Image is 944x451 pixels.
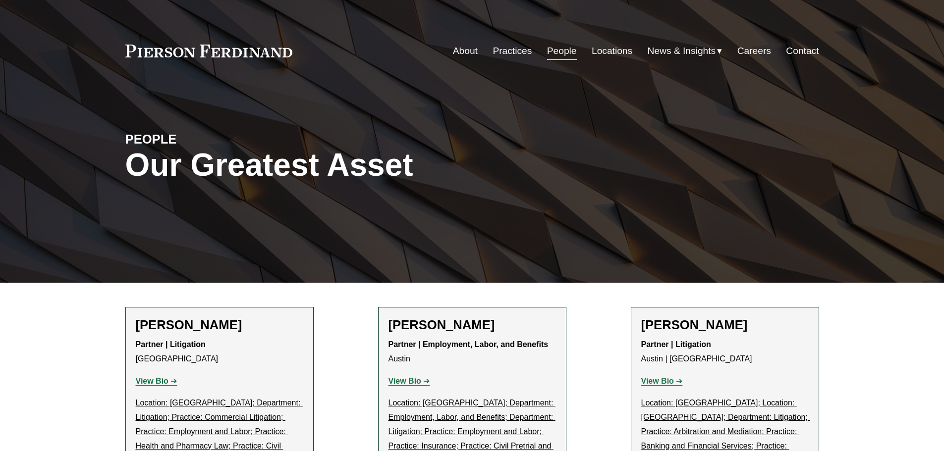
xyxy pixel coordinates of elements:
[641,377,683,385] a: View Bio
[125,131,299,147] h4: PEOPLE
[493,42,532,60] a: Practices
[136,317,303,333] h2: [PERSON_NAME]
[648,43,716,60] span: News & Insights
[389,377,430,385] a: View Bio
[453,42,478,60] a: About
[592,42,632,60] a: Locations
[389,317,556,333] h2: [PERSON_NAME]
[389,338,556,366] p: Austin
[136,377,168,385] strong: View Bio
[641,377,674,385] strong: View Bio
[648,42,722,60] a: folder dropdown
[389,340,549,349] strong: Partner | Employment, Labor, and Benefits
[125,147,588,183] h1: Our Greatest Asset
[136,340,206,349] strong: Partner | Litigation
[136,377,177,385] a: View Bio
[136,338,303,366] p: [GEOGRAPHIC_DATA]
[547,42,577,60] a: People
[389,377,421,385] strong: View Bio
[641,340,711,349] strong: Partner | Litigation
[737,42,771,60] a: Careers
[641,317,809,333] h2: [PERSON_NAME]
[786,42,819,60] a: Contact
[641,338,809,366] p: Austin | [GEOGRAPHIC_DATA]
